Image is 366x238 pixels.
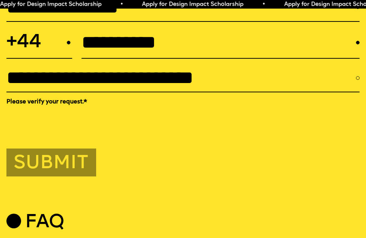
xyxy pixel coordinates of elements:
[6,108,115,136] iframe: reCAPTCHA
[6,149,96,176] button: Submit
[257,1,261,7] span: •
[115,1,118,7] span: •
[6,98,360,106] label: Please verify your request.
[25,215,64,231] h2: Faq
